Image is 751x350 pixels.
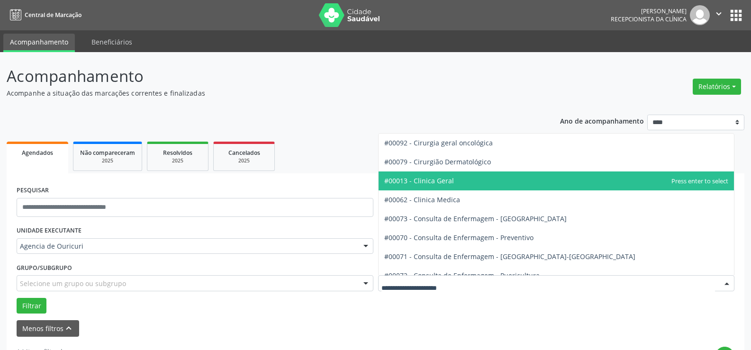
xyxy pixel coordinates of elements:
[693,79,741,95] button: Relatórios
[63,323,74,333] i: keyboard_arrow_up
[728,7,744,24] button: apps
[560,115,644,126] p: Ano de acompanhamento
[17,183,49,198] label: PESQUISAR
[163,149,192,157] span: Resolvidos
[384,157,491,166] span: #00079 - Cirurgião Dermatológico
[384,138,493,147] span: #00092 - Cirurgia geral oncológica
[17,224,81,238] label: UNIDADE EXECUTANTE
[384,271,540,280] span: #00072 - Consulta de Enfermagem - Puericultura
[80,157,135,164] div: 2025
[228,149,260,157] span: Cancelados
[3,34,75,52] a: Acompanhamento
[714,9,724,19] i: 
[611,7,687,15] div: [PERSON_NAME]
[220,157,268,164] div: 2025
[7,7,81,23] a: Central de Marcação
[384,195,460,204] span: #00062 - Clinica Medica
[384,214,567,223] span: #00073 - Consulta de Enfermagem - [GEOGRAPHIC_DATA]
[7,88,523,98] p: Acompanhe a situação das marcações correntes e finalizadas
[17,298,46,314] button: Filtrar
[20,278,126,288] span: Selecione um grupo ou subgrupo
[85,34,139,50] a: Beneficiários
[20,242,354,251] span: Agencia de Ouricuri
[710,5,728,25] button: 
[154,157,201,164] div: 2025
[690,5,710,25] img: img
[384,233,534,242] span: #00070 - Consulta de Enfermagem - Preventivo
[384,252,635,261] span: #00071 - Consulta de Enfermagem - [GEOGRAPHIC_DATA]-[GEOGRAPHIC_DATA]
[17,320,79,337] button: Menos filtroskeyboard_arrow_up
[7,64,523,88] p: Acompanhamento
[611,15,687,23] span: Recepcionista da clínica
[384,176,454,185] span: #00013 - Clinica Geral
[25,11,81,19] span: Central de Marcação
[17,260,72,275] label: Grupo/Subgrupo
[22,149,53,157] span: Agendados
[80,149,135,157] span: Não compareceram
